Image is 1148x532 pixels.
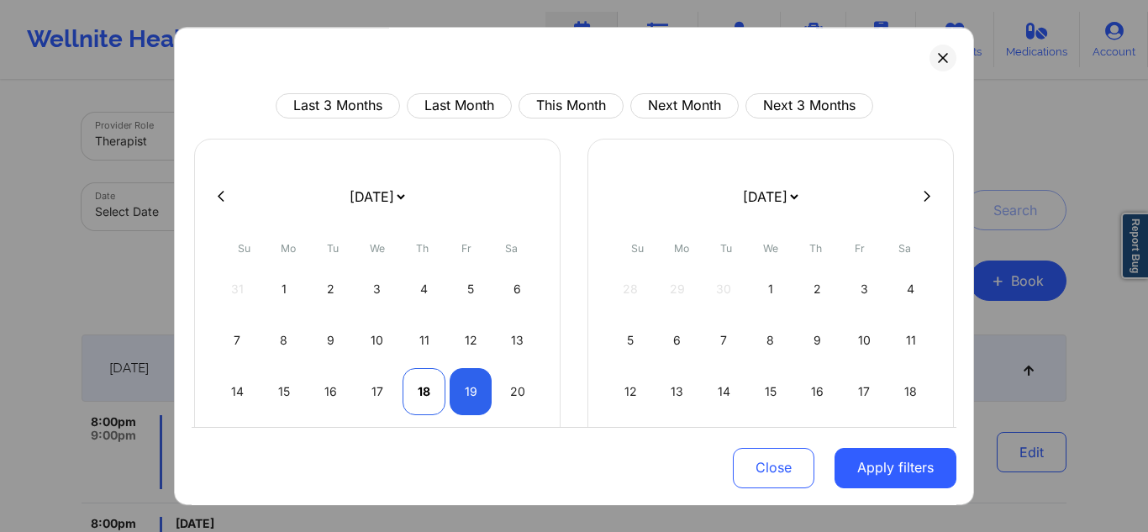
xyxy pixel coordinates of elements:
[631,242,644,255] abbr: Sunday
[276,93,400,119] button: Last 3 Months
[796,368,839,415] div: Thu Oct 16 2025
[703,317,745,364] div: Tue Oct 07 2025
[403,317,445,364] div: Thu Sep 11 2025
[656,419,699,466] div: Mon Oct 20 2025
[281,242,296,255] abbr: Monday
[450,266,492,313] div: Fri Sep 05 2025
[309,266,352,313] div: Tue Sep 02 2025
[496,419,539,466] div: Sat Sep 27 2025
[263,368,306,415] div: Mon Sep 15 2025
[630,93,739,119] button: Next Month
[216,317,259,364] div: Sun Sep 07 2025
[796,266,839,313] div: Thu Oct 02 2025
[263,266,306,313] div: Mon Sep 01 2025
[309,368,352,415] div: Tue Sep 16 2025
[763,242,778,255] abbr: Wednesday
[309,317,352,364] div: Tue Sep 09 2025
[750,419,793,466] div: Wed Oct 22 2025
[843,317,886,364] div: Fri Oct 10 2025
[450,419,492,466] div: Fri Sep 26 2025
[496,317,539,364] div: Sat Sep 13 2025
[809,242,822,255] abbr: Thursday
[889,317,932,364] div: Sat Oct 11 2025
[496,368,539,415] div: Sat Sep 20 2025
[216,368,259,415] div: Sun Sep 14 2025
[370,242,385,255] abbr: Wednesday
[796,317,839,364] div: Thu Oct 09 2025
[496,266,539,313] div: Sat Sep 06 2025
[403,419,445,466] div: Thu Sep 25 2025
[733,447,814,487] button: Close
[750,368,793,415] div: Wed Oct 15 2025
[674,242,689,255] abbr: Monday
[835,447,956,487] button: Apply filters
[356,368,399,415] div: Wed Sep 17 2025
[609,368,652,415] div: Sun Oct 12 2025
[263,317,306,364] div: Mon Sep 08 2025
[843,368,886,415] div: Fri Oct 17 2025
[356,419,399,466] div: Wed Sep 24 2025
[889,368,932,415] div: Sat Oct 18 2025
[889,266,932,313] div: Sat Oct 04 2025
[855,242,865,255] abbr: Friday
[416,242,429,255] abbr: Thursday
[356,317,399,364] div: Wed Sep 10 2025
[656,317,699,364] div: Mon Oct 06 2025
[263,419,306,466] div: Mon Sep 22 2025
[450,317,492,364] div: Fri Sep 12 2025
[505,242,518,255] abbr: Saturday
[703,419,745,466] div: Tue Oct 21 2025
[403,266,445,313] div: Thu Sep 04 2025
[703,368,745,415] div: Tue Oct 14 2025
[450,368,492,415] div: Fri Sep 19 2025
[238,242,250,255] abbr: Sunday
[309,419,352,466] div: Tue Sep 23 2025
[461,242,471,255] abbr: Friday
[750,317,793,364] div: Wed Oct 08 2025
[745,93,873,119] button: Next 3 Months
[750,266,793,313] div: Wed Oct 01 2025
[403,368,445,415] div: Thu Sep 18 2025
[356,266,399,313] div: Wed Sep 03 2025
[843,419,886,466] div: Fri Oct 24 2025
[889,419,932,466] div: Sat Oct 25 2025
[216,419,259,466] div: Sun Sep 21 2025
[519,93,624,119] button: This Month
[407,93,512,119] button: Last Month
[656,368,699,415] div: Mon Oct 13 2025
[898,242,911,255] abbr: Saturday
[720,242,732,255] abbr: Tuesday
[609,419,652,466] div: Sun Oct 19 2025
[796,419,839,466] div: Thu Oct 23 2025
[609,317,652,364] div: Sun Oct 05 2025
[843,266,886,313] div: Fri Oct 03 2025
[327,242,339,255] abbr: Tuesday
